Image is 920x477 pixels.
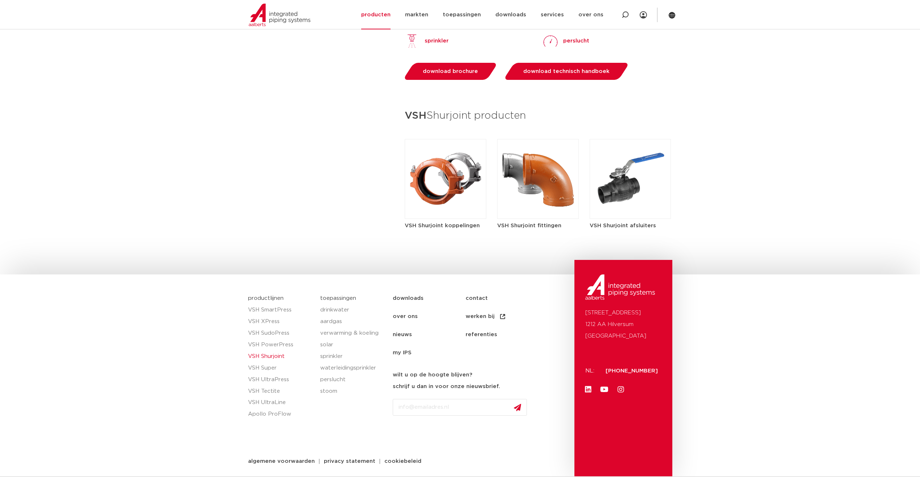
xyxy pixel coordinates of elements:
[248,304,313,316] a: VSH SmartPress
[423,69,478,74] span: download brochure
[243,458,320,464] a: algemene voorwaarden
[379,458,427,464] a: cookiebeleid
[503,63,630,80] a: download technisch handboek
[248,351,313,362] a: VSH Shurjoint
[320,327,385,339] a: verwarming & koeling
[523,69,610,74] span: download technisch handboek
[590,176,671,229] a: VSH Shurjoint afsluiters
[248,295,284,301] a: productlijnen
[248,339,313,351] a: VSH PowerPress
[320,386,385,397] a: stoom
[384,458,421,464] span: cookiebeleid
[393,289,466,307] a: downloads
[248,374,313,386] a: VSH UltraPress
[585,365,597,377] p: NL:
[393,399,527,416] input: info@emailadres.nl
[393,421,503,450] iframe: reCAPTCHA
[393,372,472,378] strong: wilt u op de hoogte blijven?
[320,362,385,374] a: waterleidingsprinkler
[248,408,313,420] a: Apollo ProFlow
[403,63,498,80] a: download brochure
[514,404,521,411] img: send.svg
[320,374,385,386] a: perslucht
[318,458,381,464] a: privacy statement
[320,351,385,362] a: sprinkler
[466,307,539,326] a: werken bij
[393,289,571,362] nav: Menu
[497,176,579,229] a: VSH Shurjoint fittingen
[393,384,500,389] strong: schrijf u dan in voor onze nieuwsbrief.
[563,37,589,45] p: perslucht
[497,222,579,229] h5: VSH Shurjoint fittingen
[405,176,486,229] a: VSH Shurjoint koppelingen
[320,339,385,351] a: solar
[248,327,313,339] a: VSH SudoPress
[543,34,589,48] a: perslucht
[320,304,385,316] a: drinkwater
[405,111,426,121] strong: VSH
[393,326,466,344] a: nieuws
[405,222,486,229] h5: VSH Shurjoint koppelingen
[405,34,449,48] a: sprinkler
[248,386,313,397] a: VSH Tectite
[585,307,661,342] p: [STREET_ADDRESS] 1212 AA Hilversum [GEOGRAPHIC_DATA]
[248,316,313,327] a: VSH XPress
[320,316,385,327] a: aardgas
[324,458,375,464] span: privacy statement
[248,362,313,374] a: VSH Super
[466,326,539,344] a: referenties
[606,368,658,374] a: [PHONE_NUMBER]
[320,295,356,301] a: toepassingen
[405,107,671,125] h3: Shurjoint producten
[248,458,315,464] span: algemene voorwaarden
[425,37,449,45] p: sprinkler
[248,397,313,408] a: VSH UltraLine
[466,289,539,307] a: contact
[393,307,466,326] a: over ons
[393,344,466,362] a: my IPS
[590,222,671,229] h5: VSH Shurjoint afsluiters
